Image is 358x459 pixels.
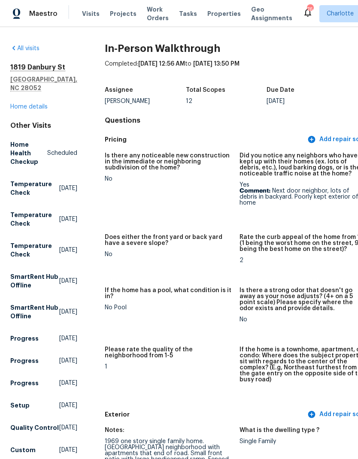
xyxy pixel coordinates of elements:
[10,207,77,231] a: Temperature Check[DATE]
[10,420,77,435] a: Quality Control[DATE]
[267,87,294,93] h5: Due Date
[29,9,58,18] span: Maestro
[59,446,77,454] span: [DATE]
[59,246,77,254] span: [DATE]
[240,188,270,194] b: Comment:
[105,87,133,93] h5: Assignee
[105,251,233,257] div: No
[10,137,77,169] a: Home Health CheckupScheduled
[105,427,124,433] h5: Notes:
[10,269,77,293] a: SmartRent Hub Offline[DATE]
[10,334,39,343] h5: Progress
[267,98,348,104] div: [DATE]
[10,303,59,320] h5: SmartRent Hub Offline
[59,423,77,432] span: [DATE]
[10,442,77,458] a: Custom[DATE]
[10,401,30,410] h5: Setup
[10,242,59,259] h5: Temperature Check
[207,9,241,18] span: Properties
[105,287,233,299] h5: If the home has a pool, what condition is it in?
[186,87,225,93] h5: Total Scopes
[10,176,77,200] a: Temperature Check[DATE]
[59,356,77,365] span: [DATE]
[10,379,39,387] h5: Progress
[59,277,77,285] span: [DATE]
[59,184,77,193] span: [DATE]
[105,153,233,171] h5: Is there any noticeable new construction in the immediate or neighboring subdivision of the home?
[105,98,186,104] div: [PERSON_NAME]
[147,5,169,22] span: Work Orders
[327,9,354,18] span: Charlotte
[10,238,77,262] a: Temperature Check[DATE]
[10,375,77,391] a: Progress[DATE]
[10,331,77,346] a: Progress[DATE]
[10,104,48,110] a: Home details
[82,9,100,18] span: Visits
[10,353,77,368] a: Progress[DATE]
[59,334,77,343] span: [DATE]
[10,356,39,365] h5: Progress
[105,364,233,370] div: 1
[105,305,233,311] div: No Pool
[251,5,292,22] span: Geo Assignments
[138,61,185,67] span: [DATE] 12:56 AM
[105,410,306,419] h5: Exterior
[10,272,59,290] h5: SmartRent Hub Offline
[10,398,77,413] a: Setup[DATE]
[179,11,197,17] span: Tasks
[10,211,59,228] h5: Temperature Check
[10,446,36,454] h5: Custom
[105,234,233,246] h5: Does either the front yard or back yard have a severe slope?
[59,308,77,316] span: [DATE]
[10,300,77,324] a: SmartRent Hub Offline[DATE]
[105,347,233,359] h5: Please rate the quality of the neighborhood from 1-5
[105,135,306,144] h5: Pricing
[10,45,39,51] a: All visits
[193,61,240,67] span: [DATE] 13:50 PM
[10,423,59,432] h5: Quality Control
[240,427,319,433] h5: What is the dwelling type ?
[47,149,77,157] span: Scheduled
[105,176,233,182] div: No
[186,98,267,104] div: 12
[10,180,59,197] h5: Temperature Check
[59,215,77,223] span: [DATE]
[110,9,137,18] span: Projects
[10,140,47,166] h5: Home Health Checkup
[10,121,77,130] div: Other Visits
[59,401,77,410] span: [DATE]
[59,379,77,387] span: [DATE]
[307,5,313,14] div: 76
